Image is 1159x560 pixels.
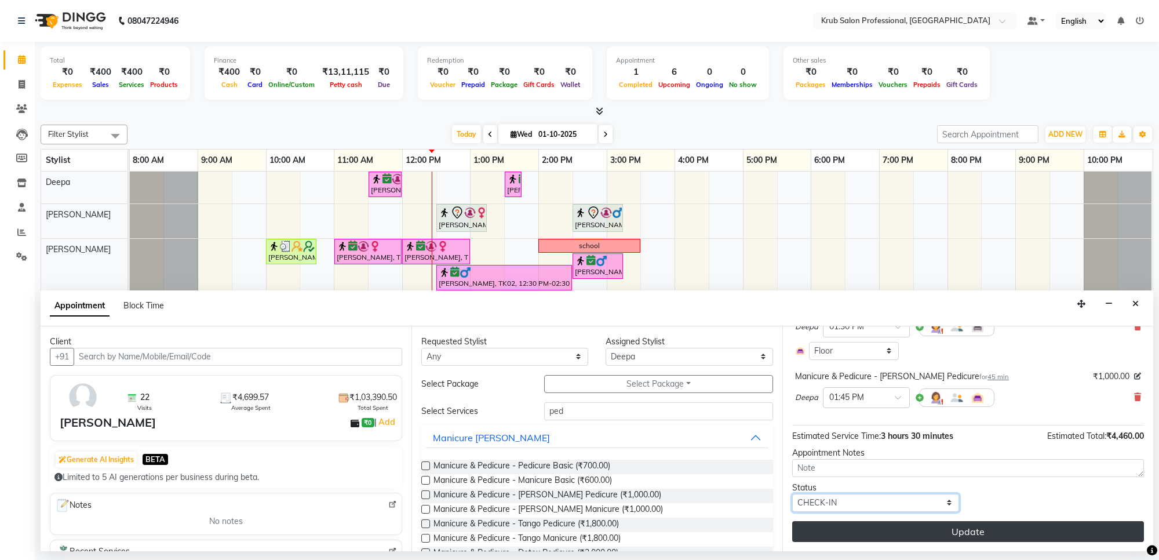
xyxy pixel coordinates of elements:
a: 3:00 PM [607,152,644,169]
div: Finance [214,56,394,66]
span: Estimated Total: [1047,431,1106,441]
span: Vouchers [876,81,910,89]
div: [PERSON_NAME], TK02, 12:30 PM-02:30 PM, Global Hair Colour Inoa - [DEMOGRAPHIC_DATA] Up to should... [438,267,571,289]
div: ₹0 [427,66,458,79]
span: ₹4,699.57 [232,391,269,403]
div: 6 [655,66,693,79]
small: for [979,373,1009,381]
span: Block Time [123,300,164,311]
div: Select Package [413,378,535,390]
div: Assigned Stylist [606,336,772,348]
button: +91 [50,348,74,366]
span: ₹1,000.00 [1093,370,1129,383]
span: Completed [616,81,655,89]
div: ₹13,11,115 [318,66,374,79]
span: [PERSON_NAME] [46,244,111,254]
div: ₹0 [557,66,583,79]
span: Deepa [795,321,818,333]
div: Limited to 5 AI generations per business during beta. [54,471,398,483]
div: [PERSON_NAME], TK01, 12:00 PM-01:00 PM, Hair Colour & Chemical Services - [DEMOGRAPHIC_DATA] Touc... [403,241,469,263]
span: No show [726,81,760,89]
div: ₹0 [50,66,85,79]
span: Recent Services [55,545,130,559]
i: Edit price [1134,373,1141,380]
span: BETA [143,454,168,465]
span: 22 [140,391,150,403]
span: 45 min [987,373,1009,381]
button: ADD NEW [1045,126,1085,143]
div: ₹400 [85,66,116,79]
img: Hairdresser.png [929,391,943,405]
div: Client [50,336,402,348]
span: ₹1,03,390.50 [349,391,397,403]
span: Due [375,81,393,89]
div: ₹0 [458,66,488,79]
button: Close [1127,295,1144,313]
b: 08047224946 [127,5,178,37]
span: Manicure & Pedicure - Pedicure Basic (₹700.00) [433,460,610,474]
button: Select Package [544,375,773,393]
div: [PERSON_NAME], TK01, 01:30 PM-01:45 PM, Threading - [DEMOGRAPHIC_DATA] Eyebrows [506,173,520,195]
span: Card [245,81,265,89]
div: 1 [616,66,655,79]
a: 2:00 PM [539,152,575,169]
div: [PERSON_NAME], TK04, 02:30 PM-03:15 PM, Master Haircuts - [DEMOGRAPHIC_DATA] Master Stylish [574,206,622,230]
button: Update [792,521,1144,542]
div: ₹0 [943,66,981,79]
span: ₹0 [362,418,374,427]
div: ₹400 [116,66,147,79]
span: Gift Cards [943,81,981,89]
div: Total [50,56,181,66]
span: | [374,415,397,429]
span: [PERSON_NAME] [46,209,111,220]
span: Wed [508,130,535,139]
span: Manicure & Pedicure - Tango Pedicure (₹1,800.00) [433,518,619,532]
span: ADD NEW [1048,130,1083,139]
span: Total Spent [358,403,388,412]
img: avatar [66,380,100,414]
span: Packages [793,81,829,89]
input: Search by Name/Mobile/Email/Code [74,348,402,366]
div: ₹400 [214,66,245,79]
div: school [579,241,600,251]
span: Sales [89,81,112,89]
img: logo [30,5,109,37]
span: Wallet [557,81,583,89]
div: [PERSON_NAME], TK01, 11:30 AM-12:00 PM, Waxing - Full Arms Regular [370,173,400,195]
div: Appointment [616,56,760,66]
a: 12:00 PM [403,152,444,169]
img: Hairdresser.png [929,320,943,334]
span: Online/Custom [265,81,318,89]
span: Manicure & Pedicure - [PERSON_NAME] Pedicure (₹1,000.00) [433,489,661,503]
div: ₹0 [488,66,520,79]
img: Member.png [950,320,964,334]
button: Manicure [PERSON_NAME] [426,427,768,448]
div: ₹0 [793,66,829,79]
input: 2025-10-01 [535,126,593,143]
a: 9:00 PM [1016,152,1052,169]
div: [PERSON_NAME], TK05, 12:30 PM-01:15 PM, Master Haircuts - [DEMOGRAPHIC_DATA] Regular Blow Dry [438,206,486,230]
div: 0 [726,66,760,79]
a: 11:00 AM [334,152,376,169]
div: Manicure [PERSON_NAME] [433,431,550,445]
img: Interior.png [971,391,985,405]
span: Gift Cards [520,81,557,89]
a: Add [377,415,397,429]
div: Manicure & Pedicure - [PERSON_NAME] Pedicure [795,370,1009,383]
span: Package [488,81,520,89]
img: Interior.png [971,320,985,334]
a: 1:00 PM [471,152,507,169]
span: No notes [209,515,243,528]
span: Services [116,81,147,89]
span: Deepa [46,177,70,187]
div: ₹0 [876,66,910,79]
span: Prepaid [458,81,488,89]
span: Expenses [50,81,85,89]
a: 8:00 AM [130,152,167,169]
span: Ongoing [693,81,726,89]
div: Redemption [427,56,583,66]
span: Upcoming [655,81,693,89]
span: Deepa [795,392,818,403]
img: Member.png [950,391,964,405]
span: Manicure & Pedicure - Manicure Basic (₹600.00) [433,474,612,489]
